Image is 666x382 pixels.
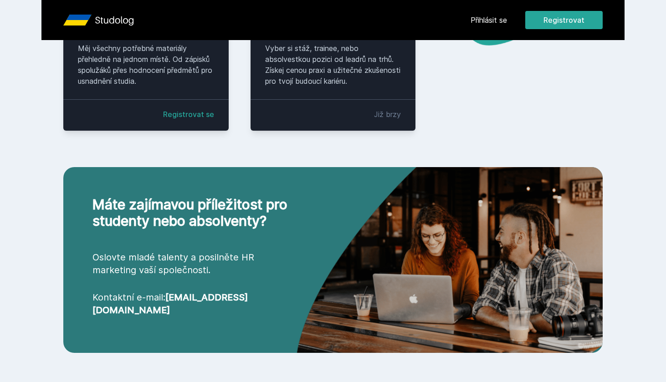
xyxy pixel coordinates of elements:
[163,109,214,120] a: Registrovat se
[78,43,214,87] div: Měj všechny potřebné materiály přehledně na jednom místě. Od zápisků spolužáků přes hodnocení pře...
[92,291,297,316] p: Kontaktní e-mail:
[265,43,401,87] div: Vyber si stáž, trainee, nebo absolvestkou pozici od leadrů na trhů. Získej cenou praxi a užitečné...
[92,251,297,276] p: Oslovte mladé talenty a posilněte HR marketing vaší společnosti.
[92,292,248,316] a: [EMAIL_ADDRESS][DOMAIN_NAME]
[525,11,603,29] button: Registrovat
[92,196,297,229] h2: Máte zajímavou příležitost pro studenty nebo absolventy?
[374,109,401,120] div: Již brzy
[471,15,507,25] a: Přihlásit se
[297,136,603,353] img: cta-hero.png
